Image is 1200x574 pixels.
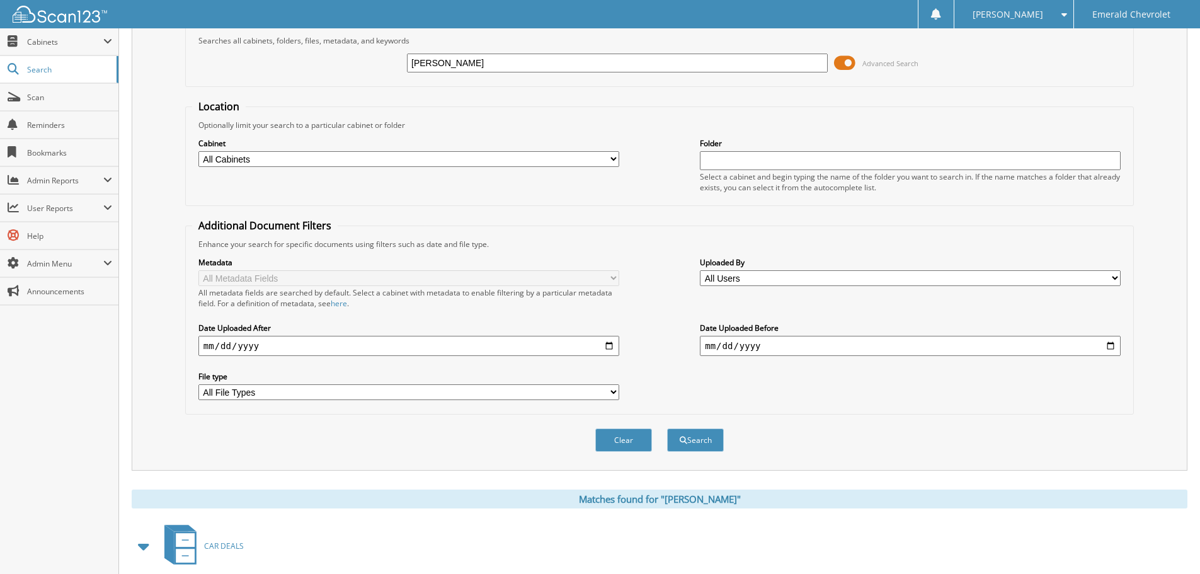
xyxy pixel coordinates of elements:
[973,11,1043,18] span: [PERSON_NAME]
[331,298,347,309] a: here
[700,323,1121,333] label: Date Uploaded Before
[132,490,1187,508] div: Matches found for "[PERSON_NAME]"
[192,239,1127,250] div: Enhance your search for specific documents using filters such as date and file type.
[198,323,619,333] label: Date Uploaded After
[27,92,112,103] span: Scan
[198,371,619,382] label: File type
[700,257,1121,268] label: Uploaded By
[27,175,103,186] span: Admin Reports
[700,171,1121,193] div: Select a cabinet and begin typing the name of the folder you want to search in. If the name match...
[862,59,918,68] span: Advanced Search
[192,35,1127,46] div: Searches all cabinets, folders, files, metadata, and keywords
[1137,514,1200,574] iframe: Chat Widget
[27,231,112,241] span: Help
[595,428,652,452] button: Clear
[198,138,619,149] label: Cabinet
[198,287,619,309] div: All metadata fields are searched by default. Select a cabinet with metadata to enable filtering b...
[204,541,244,551] span: CAR DEALS
[27,203,103,214] span: User Reports
[192,100,246,113] legend: Location
[198,257,619,268] label: Metadata
[667,428,724,452] button: Search
[27,286,112,297] span: Announcements
[192,219,338,232] legend: Additional Document Filters
[27,147,112,158] span: Bookmarks
[198,336,619,356] input: start
[157,521,244,571] a: CAR DEALS
[192,120,1127,130] div: Optionally limit your search to a particular cabinet or folder
[1092,11,1170,18] span: Emerald Chevrolet
[700,336,1121,356] input: end
[13,6,107,23] img: scan123-logo-white.svg
[27,120,112,130] span: Reminders
[700,138,1121,149] label: Folder
[27,37,103,47] span: Cabinets
[27,258,103,269] span: Admin Menu
[27,64,110,75] span: Search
